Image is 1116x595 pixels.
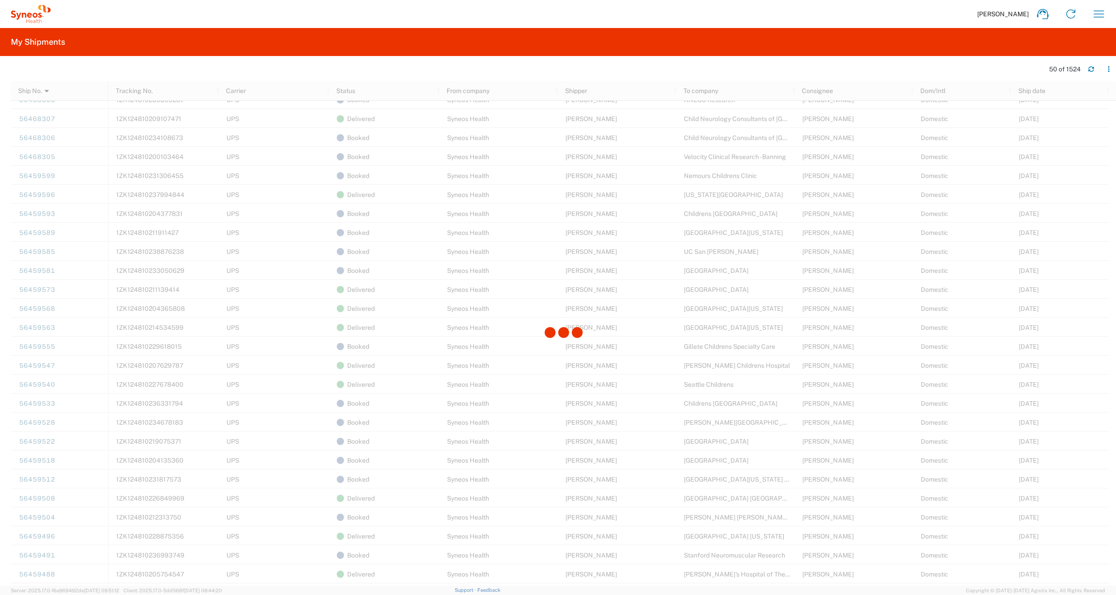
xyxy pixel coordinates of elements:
span: Server: 2025.17.0-16a969492de [11,588,119,593]
span: [DATE] 08:44:20 [184,588,222,593]
a: Feedback [477,587,500,593]
div: 50 of 1524 [1049,65,1081,73]
span: [PERSON_NAME] [977,10,1029,18]
span: Client: 2025.17.0-5dd568f [123,588,222,593]
span: Copyright © [DATE]-[DATE] Agistix Inc., All Rights Reserved [966,586,1105,595]
a: Support [455,587,477,593]
h2: My Shipments [11,37,65,47]
span: [DATE] 09:51:12 [84,588,119,593]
